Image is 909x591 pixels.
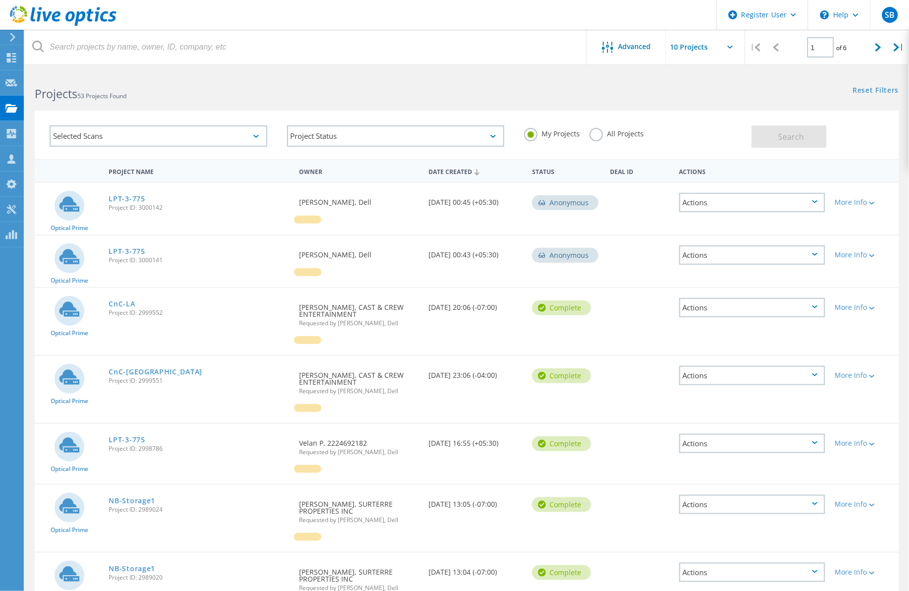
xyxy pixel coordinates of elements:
span: Optical Prime [51,225,88,231]
span: SB [885,11,895,19]
div: Date Created [424,162,527,180]
div: [DATE] 20:06 (-07:00) [424,288,527,321]
div: Status [527,162,605,180]
div: [DATE] 16:55 (+05:30) [424,424,527,457]
a: LPT-3-775 [109,195,145,202]
div: More Info [835,251,894,258]
div: Actions [679,434,825,453]
div: More Info [835,569,894,576]
a: CnC-LA [109,300,135,307]
label: My Projects [524,128,580,137]
div: More Info [835,440,894,447]
div: Actions [679,245,825,265]
span: Optical Prime [51,398,88,404]
span: Requested by [PERSON_NAME], Dell [299,320,419,326]
div: Anonymous [532,248,599,263]
div: Complete [532,300,591,315]
div: Deal Id [605,162,674,180]
span: Project ID: 2989020 [109,575,289,581]
a: LPT-3-775 [109,436,145,443]
div: [PERSON_NAME], Dell [294,183,424,216]
div: Actions [674,162,830,180]
div: Velan P, 2224692182 [294,424,424,465]
div: Actions [679,495,825,514]
a: NB-Storage1 [109,497,155,504]
label: All Projects [590,128,644,137]
a: Reset Filters [853,87,899,95]
span: Requested by [PERSON_NAME], Dell [299,585,419,591]
div: [DATE] 13:05 (-07:00) [424,485,527,518]
span: Optical Prime [51,330,88,336]
span: Project ID: 3000141 [109,257,289,263]
div: [PERSON_NAME], CAST & CREW ENTERTAINMENT [294,288,424,336]
div: [DATE] 13:04 (-07:00) [424,553,527,586]
div: [PERSON_NAME], SURTERRE PROPERTIES INC [294,485,424,533]
div: Complete [532,565,591,580]
div: Actions [679,298,825,317]
div: Complete [532,497,591,512]
div: Project Status [287,125,505,147]
span: 53 Projects Found [77,92,126,100]
span: Requested by [PERSON_NAME], Dell [299,517,419,523]
span: Advanced [618,43,651,50]
div: Actions [679,193,825,212]
div: [DATE] 23:06 (-04:00) [424,356,527,389]
span: Project ID: 2989024 [109,507,289,513]
div: More Info [835,304,894,311]
a: NB-Storage1 [109,565,155,572]
div: | [745,30,766,65]
div: More Info [835,199,894,206]
div: More Info [835,501,894,508]
div: Complete [532,436,591,451]
div: Anonymous [532,195,599,210]
span: of 6 [837,44,847,52]
a: Live Optics Dashboard [10,21,117,28]
span: Project ID: 2998786 [109,446,289,452]
span: Requested by [PERSON_NAME], Dell [299,388,419,394]
span: Project ID: 3000142 [109,205,289,211]
div: Complete [532,368,591,383]
a: LPT-3-775 [109,248,145,255]
span: Requested by [PERSON_NAME], Dell [299,449,419,455]
div: Actions [679,563,825,582]
span: Project ID: 2999552 [109,310,289,316]
div: Selected Scans [50,125,267,147]
div: [DATE] 00:43 (+05:30) [424,236,527,268]
span: Project ID: 2999551 [109,378,289,384]
div: [PERSON_NAME], Dell [294,236,424,268]
span: Optical Prime [51,466,88,472]
div: Owner [294,162,424,180]
input: Search projects by name, owner, ID, company, etc [25,30,587,64]
button: Search [752,125,827,148]
span: Optical Prime [51,278,88,284]
a: CnC-[GEOGRAPHIC_DATA] [109,368,202,375]
svg: \n [820,10,829,19]
div: [DATE] 00:45 (+05:30) [424,183,527,216]
div: Project Name [104,162,294,180]
div: [PERSON_NAME], CAST & CREW ENTERTAINMENT [294,356,424,404]
span: Search [778,131,804,142]
b: Projects [35,86,77,102]
div: Actions [679,366,825,385]
div: More Info [835,372,894,379]
span: Optical Prime [51,527,88,533]
div: | [889,30,909,65]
